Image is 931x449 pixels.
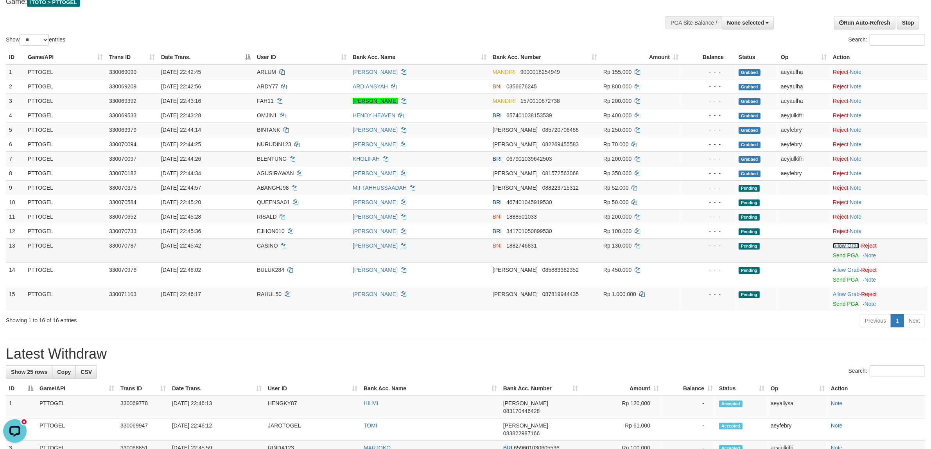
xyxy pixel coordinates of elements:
a: Note [831,422,843,429]
a: Reject [833,69,848,75]
td: · [830,122,927,137]
div: PGA Site Balance / [666,16,722,29]
td: · [830,209,927,224]
th: Balance [682,50,735,65]
span: ARLUM [257,69,276,75]
span: [PERSON_NAME] [493,185,538,191]
td: PTTOGEL [25,209,106,224]
a: CSV [75,365,97,379]
span: BRI [493,228,502,234]
button: None selected [722,16,774,29]
span: Copy 341701050899530 to clipboard [506,228,552,234]
span: CSV [81,369,92,375]
td: 4 [6,108,25,122]
span: BNI [493,242,502,249]
td: · [830,166,927,180]
a: HILMI [364,400,378,406]
td: PTTOGEL [25,108,106,122]
span: [DATE] 22:45:42 [161,242,201,249]
span: Grabbed [739,69,761,76]
span: Grabbed [739,113,761,119]
span: · [833,267,861,273]
td: 11 [6,209,25,224]
td: PTTOGEL [25,93,106,108]
label: Show entries [6,34,65,46]
span: MANDIRI [493,69,516,75]
span: Copy 087819944435 to clipboard [542,291,579,297]
span: [PERSON_NAME] [493,127,538,133]
a: Reject [833,141,848,147]
td: · [830,180,927,195]
span: Copy 088223715312 to clipboard [542,185,579,191]
a: Reject [833,83,848,90]
td: aeyfebry [778,122,830,137]
span: Grabbed [739,127,761,134]
span: BLENTUNG [257,156,287,162]
span: 330069533 [109,112,136,119]
a: [PERSON_NAME] [353,291,398,297]
span: Grabbed [739,156,761,163]
td: 2 [6,79,25,93]
a: Note [850,83,862,90]
div: - - - [685,198,732,206]
span: 330069979 [109,127,136,133]
span: FAH11 [257,98,274,104]
td: PTTOGEL [25,151,106,166]
a: Note [850,141,862,147]
th: Status: activate to sort column ascending [716,381,768,396]
a: Allow Grab [833,267,859,273]
span: 330069099 [109,69,136,75]
span: Grabbed [739,171,761,177]
th: Bank Acc. Name: activate to sort column ascending [361,381,500,396]
span: 330070182 [109,170,136,176]
td: 14 [6,262,25,287]
a: Note [850,185,862,191]
a: Note [850,112,862,119]
span: ABANGHJ98 [257,185,289,191]
td: · [830,238,927,262]
span: Rp 70.000 [603,141,629,147]
td: 13 [6,238,25,262]
a: Note [865,252,876,259]
a: Run Auto-Refresh [834,16,895,29]
a: Note [865,277,876,283]
span: AGUSIRAWAN [257,170,294,176]
span: CASINO [257,242,278,249]
span: 330070787 [109,242,136,249]
span: Rp 450.000 [603,267,631,273]
td: PTTOGEL [25,195,106,209]
span: BRI [493,112,502,119]
td: 7 [6,151,25,166]
span: Show 25 rows [11,369,47,375]
a: [PERSON_NAME] [353,242,398,249]
span: 330069392 [109,98,136,104]
td: HENGKY87 [265,396,361,418]
span: [DATE] 22:42:45 [161,69,201,75]
th: Amount: activate to sort column ascending [600,50,682,65]
a: MIFTAHHUSSAADAH [353,185,407,191]
th: Trans ID: activate to sort column ascending [117,381,169,396]
span: · [833,242,861,249]
a: Reject [833,228,848,234]
td: 3 [6,93,25,108]
td: PTTOGEL [25,224,106,238]
a: Note [850,228,862,234]
th: ID [6,50,25,65]
span: Copy 1570010872738 to clipboard [520,98,560,104]
a: [PERSON_NAME] [353,170,398,176]
div: - - - [685,169,732,177]
th: Date Trans.: activate to sort column ascending [169,381,265,396]
td: aeyjulkifri [778,151,830,166]
td: PTTOGEL [25,166,106,180]
span: Pending [739,243,760,250]
td: · [830,224,927,238]
th: User ID: activate to sort column ascending [254,50,350,65]
th: Bank Acc. Name: activate to sort column ascending [350,50,490,65]
span: BRI [493,199,502,205]
td: 12 [6,224,25,238]
div: - - - [685,184,732,192]
div: Showing 1 to 16 of 16 entries [6,313,382,324]
td: aeyallysa [768,396,828,418]
a: [PERSON_NAME] [353,69,398,75]
a: HENDY HEAVEN [353,112,395,119]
